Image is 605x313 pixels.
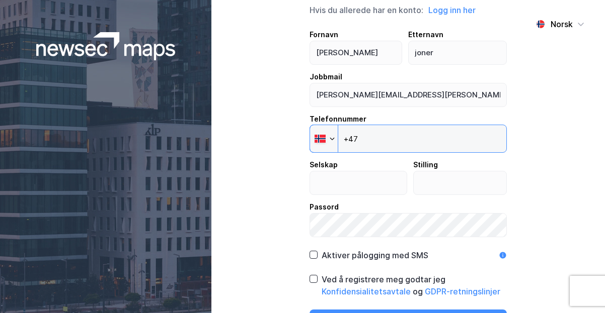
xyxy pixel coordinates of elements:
[413,159,507,171] div: Stilling
[425,4,479,17] button: Logg inn her
[555,265,605,313] iframe: Chat Widget
[555,265,605,313] div: Kontrollprogram for chat
[310,29,402,41] div: Fornavn
[310,201,507,213] div: Passord
[408,29,507,41] div: Etternavn
[322,249,428,261] div: Aktiver pålogging med SMS
[36,32,176,60] img: logoWhite.bf58a803f64e89776f2b079ca2356427.svg
[310,71,507,83] div: Jobbmail
[310,125,338,152] div: Norway: + 47
[310,159,407,171] div: Selskap
[322,273,507,297] div: Ved å registrere meg godtar jeg og
[310,125,507,153] input: Telefonnummer
[310,113,507,125] div: Telefonnummer
[310,4,507,17] div: Hvis du allerede har en konto:
[551,18,573,30] div: Norsk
